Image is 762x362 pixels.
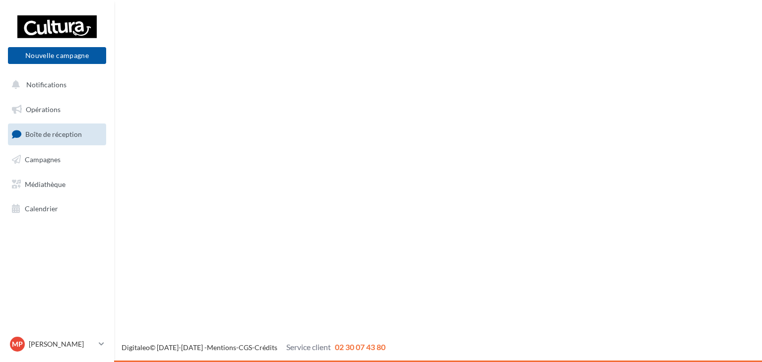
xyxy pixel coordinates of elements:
a: CGS [239,343,252,352]
a: Digitaleo [122,343,150,352]
a: Calendrier [6,198,108,219]
a: Boîte de réception [6,123,108,145]
span: Campagnes [25,155,61,164]
span: © [DATE]-[DATE] - - - [122,343,385,352]
span: Boîte de réception [25,130,82,138]
p: [PERSON_NAME] [29,339,95,349]
span: Service client [286,342,331,352]
a: Campagnes [6,149,108,170]
span: Notifications [26,80,66,89]
button: Nouvelle campagne [8,47,106,64]
a: MP [PERSON_NAME] [8,335,106,354]
a: Mentions [207,343,236,352]
span: MP [12,339,23,349]
a: Médiathèque [6,174,108,195]
span: Calendrier [25,204,58,213]
span: Opérations [26,105,61,114]
a: Opérations [6,99,108,120]
span: 02 30 07 43 80 [335,342,385,352]
button: Notifications [6,74,104,95]
span: Médiathèque [25,180,65,188]
a: Crédits [254,343,277,352]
